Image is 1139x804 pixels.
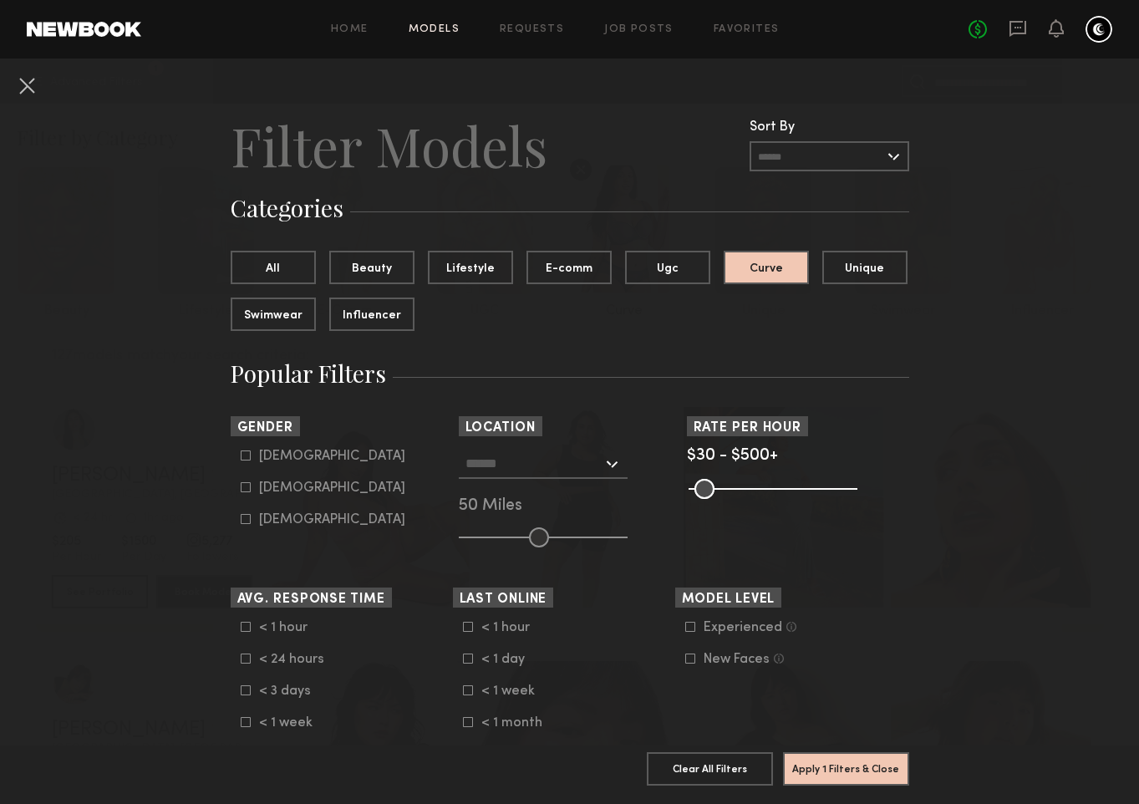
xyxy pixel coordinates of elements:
button: Ugc [625,251,710,284]
button: Lifestyle [428,251,513,284]
div: < 1 day [481,654,547,664]
h2: Filter Models [231,112,547,179]
button: Curve [724,251,809,284]
div: < 1 month [481,718,547,728]
div: < 1 hour [481,623,547,633]
div: Sort By [750,120,909,135]
div: < 1 hour [259,623,324,633]
button: Influencer [329,298,414,331]
div: < 1 week [481,686,547,696]
div: New Faces [704,654,770,664]
div: < 3 days [259,686,324,696]
div: [DEMOGRAPHIC_DATA] [259,515,405,525]
div: < 24 hours [259,654,324,664]
button: Swimwear [231,298,316,331]
span: Avg. Response Time [237,593,385,606]
a: Favorites [714,24,780,35]
button: All [231,251,316,284]
span: Rate per Hour [694,422,802,435]
a: Requests [500,24,564,35]
span: Location [465,422,536,435]
div: Experienced [704,623,782,633]
button: Beauty [329,251,414,284]
h3: Popular Filters [231,358,909,389]
div: 50 Miles [459,499,681,514]
span: $30 - $500+ [687,448,778,464]
div: < 1 week [259,718,324,728]
button: Clear All Filters [647,752,773,786]
a: Models [409,24,460,35]
common-close-button: Cancel [13,72,40,102]
span: Model Level [682,593,775,606]
div: [DEMOGRAPHIC_DATA] [259,483,405,493]
button: Apply 1 Filters & Close [783,752,909,786]
a: Home [331,24,369,35]
span: Gender [237,422,293,435]
button: E-comm [526,251,612,284]
span: Last Online [460,593,547,606]
button: Cancel [13,72,40,99]
h3: Categories [231,192,909,224]
a: Job Posts [604,24,674,35]
div: [DEMOGRAPHIC_DATA] [259,451,405,461]
button: Unique [822,251,908,284]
